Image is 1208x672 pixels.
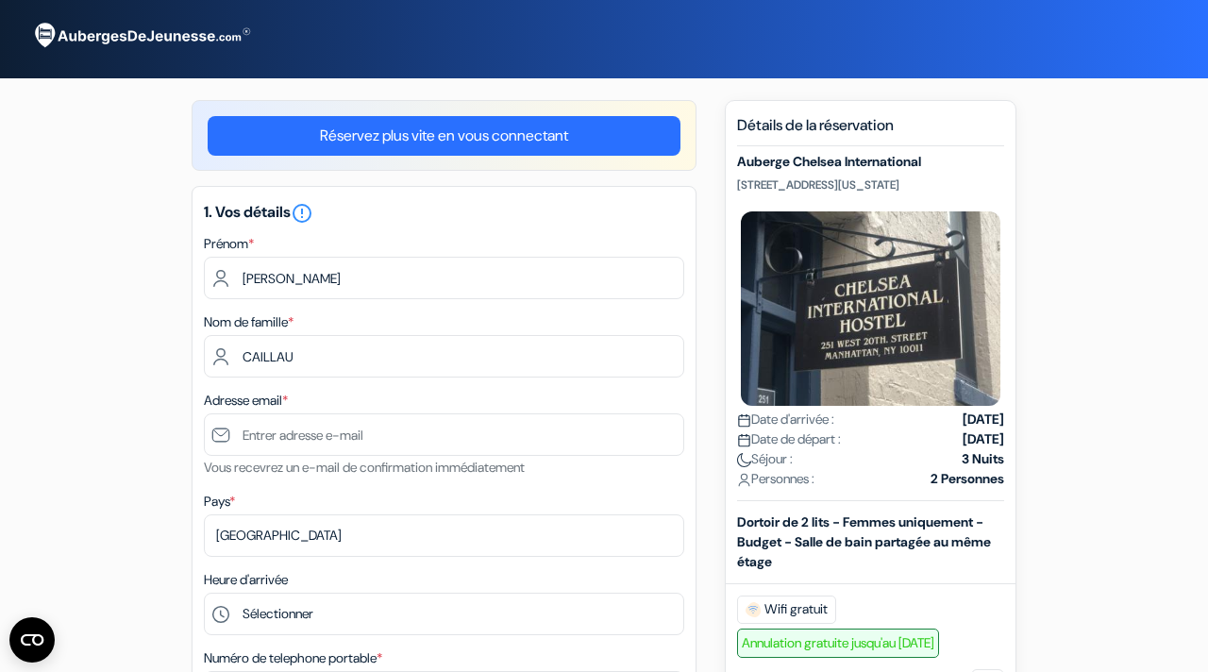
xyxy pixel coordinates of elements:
h5: Auberge Chelsea International [737,154,1004,170]
label: Numéro de telephone portable [204,648,382,668]
label: Pays [204,492,235,512]
span: Wifi gratuit [737,596,836,624]
strong: [DATE] [963,410,1004,429]
span: Annulation gratuite jusqu'au [DATE] [737,629,939,658]
img: AubergesDeJeunesse.com [23,10,259,61]
img: calendar.svg [737,413,751,428]
b: Dortoir de 2 lits - Femmes uniquement - Budget - Salle de bain partagée au même étage [737,513,991,570]
a: Réservez plus vite en vous connectant [208,116,680,156]
p: [STREET_ADDRESS][US_STATE] [737,177,1004,193]
img: moon.svg [737,453,751,467]
img: calendar.svg [737,433,751,447]
span: Date d'arrivée : [737,410,834,429]
input: Entrer adresse e-mail [204,413,684,456]
img: user_icon.svg [737,473,751,487]
input: Entrer le nom de famille [204,335,684,378]
h5: Détails de la réservation [737,116,1004,146]
h5: 1. Vos détails [204,202,684,225]
i: error_outline [291,202,313,225]
span: Date de départ : [737,429,841,449]
label: Nom de famille [204,312,294,332]
strong: 2 Personnes [931,469,1004,489]
strong: 3 Nuits [962,449,1004,469]
label: Heure d'arrivée [204,570,288,590]
small: Vous recevrez un e-mail de confirmation immédiatement [204,459,525,476]
a: error_outline [291,202,313,222]
input: Entrez votre prénom [204,257,684,299]
img: free_wifi.svg [746,602,761,617]
label: Adresse email [204,391,288,411]
strong: [DATE] [963,429,1004,449]
span: Séjour : [737,449,793,469]
label: Prénom [204,234,254,254]
button: CMP-Widget öffnen [9,617,55,663]
span: Personnes : [737,469,814,489]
